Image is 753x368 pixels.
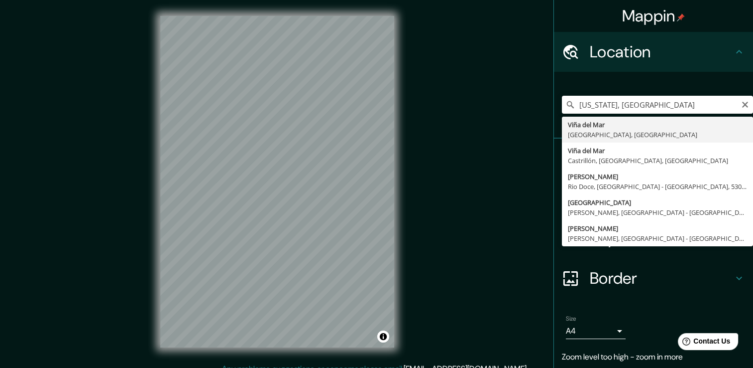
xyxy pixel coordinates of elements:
[160,16,394,348] canvas: Map
[562,351,745,363] p: Zoom level too high - zoom in more
[741,99,749,109] button: Clear
[554,139,753,179] div: Pins
[664,329,742,357] iframe: Help widget launcher
[554,218,753,258] div: Layout
[566,323,626,339] div: A4
[568,223,747,233] div: [PERSON_NAME]
[562,96,753,114] input: Pick your city or area
[568,172,747,182] div: [PERSON_NAME]
[568,207,747,217] div: [PERSON_NAME], [GEOGRAPHIC_DATA] - [GEOGRAPHIC_DATA], 53433-390, [GEOGRAPHIC_DATA]
[568,146,747,156] div: Viña del Mar
[590,268,733,288] h4: Border
[568,233,747,243] div: [PERSON_NAME], [GEOGRAPHIC_DATA] - [GEOGRAPHIC_DATA], 53433-700, [GEOGRAPHIC_DATA]
[377,331,389,343] button: Toggle attribution
[554,32,753,72] div: Location
[568,197,747,207] div: [GEOGRAPHIC_DATA]
[568,182,747,191] div: Rio Doce, [GEOGRAPHIC_DATA] - [GEOGRAPHIC_DATA], 53090-503, [GEOGRAPHIC_DATA]
[568,156,747,166] div: Castrillón, [GEOGRAPHIC_DATA], [GEOGRAPHIC_DATA]
[622,6,685,26] h4: Mappin
[677,13,685,21] img: pin-icon.png
[590,228,733,248] h4: Layout
[568,130,747,140] div: [GEOGRAPHIC_DATA], [GEOGRAPHIC_DATA]
[566,315,576,323] label: Size
[554,258,753,298] div: Border
[590,42,733,62] h4: Location
[568,120,747,130] div: Viña del Mar
[554,179,753,218] div: Style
